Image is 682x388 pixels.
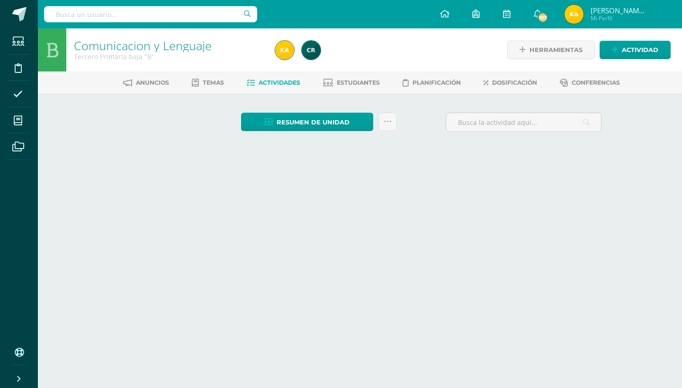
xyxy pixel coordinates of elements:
[74,37,212,53] a: Comunicacion y Lenguaje
[413,79,461,86] span: Planificación
[259,79,300,86] span: Actividades
[560,75,620,90] a: Conferencias
[403,75,461,90] a: Planificación
[572,79,620,86] span: Conferencias
[484,75,537,90] a: Dosificación
[275,41,294,60] img: 74f9ce441696beeb11bafce36c332f5f.png
[492,79,537,86] span: Dosificación
[203,79,224,86] span: Temas
[337,79,380,86] span: Estudiantes
[622,41,658,59] span: Actividad
[123,75,169,90] a: Anuncios
[446,113,601,132] input: Busca la actividad aquí...
[591,6,647,15] span: [PERSON_NAME] Sis
[302,41,321,60] img: 19436fc6d9716341a8510cf58c6830a2.png
[241,113,373,131] a: Resumen de unidad
[74,52,264,61] div: Tercero Primaria baja 'B'
[44,6,257,22] input: Busca un usuario...
[136,79,169,86] span: Anuncios
[538,12,548,23] span: 197
[591,14,647,22] span: Mi Perfil
[74,39,264,52] h1: Comunicacion y Lenguaje
[565,5,583,24] img: 74f9ce441696beeb11bafce36c332f5f.png
[247,75,300,90] a: Actividades
[507,41,595,59] a: Herramientas
[323,75,380,90] a: Estudiantes
[192,75,224,90] a: Temas
[600,41,671,59] a: Actividad
[529,41,583,59] span: Herramientas
[277,114,350,131] span: Resumen de unidad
